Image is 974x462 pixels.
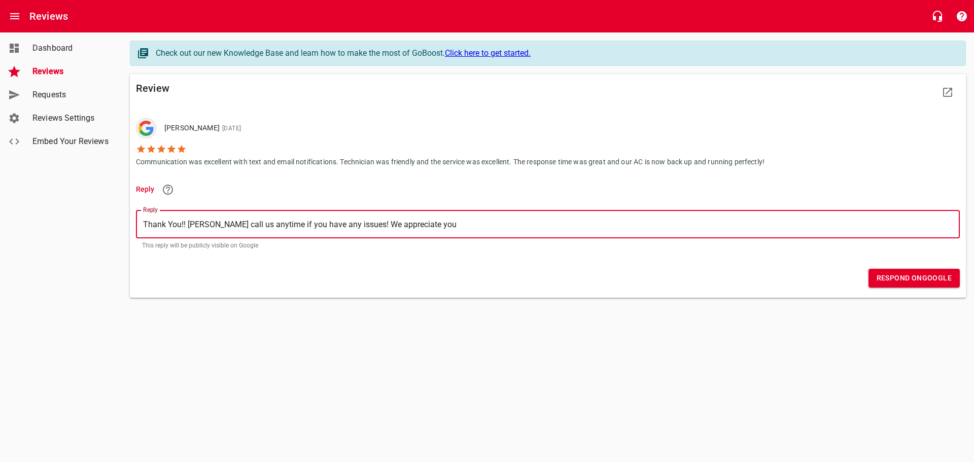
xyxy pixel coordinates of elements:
[136,154,764,167] p: Communication was excellent with text and email notifications. Technician was friendly and the se...
[950,4,974,28] button: Support Portal
[32,42,110,54] span: Dashboard
[143,220,953,229] textarea: Thank You!! [PERSON_NAME] call us anytime if you have any issues! We appreciate you
[32,65,110,78] span: Reviews
[136,177,960,202] li: Reply
[164,123,756,134] p: [PERSON_NAME]
[220,125,241,132] span: [DATE]
[3,4,27,28] button: Open drawer
[136,118,156,138] img: google-dark.png
[142,242,954,248] p: This reply will be publicly visible on Google
[32,89,110,101] span: Requests
[877,272,952,285] span: Respond on Google
[156,47,955,59] div: Check out our new Knowledge Base and learn how to make the most of GoBoost.
[29,8,68,24] h6: Reviews
[136,80,548,96] h6: Review
[935,80,960,104] a: View Review Site
[32,112,110,124] span: Reviews Settings
[445,48,531,58] a: Click here to get started.
[136,118,156,138] div: Google
[32,135,110,148] span: Embed Your Reviews
[156,177,180,202] a: Learn more about responding to reviews
[925,4,950,28] button: Live Chat
[868,269,960,288] button: Respond onGoogle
